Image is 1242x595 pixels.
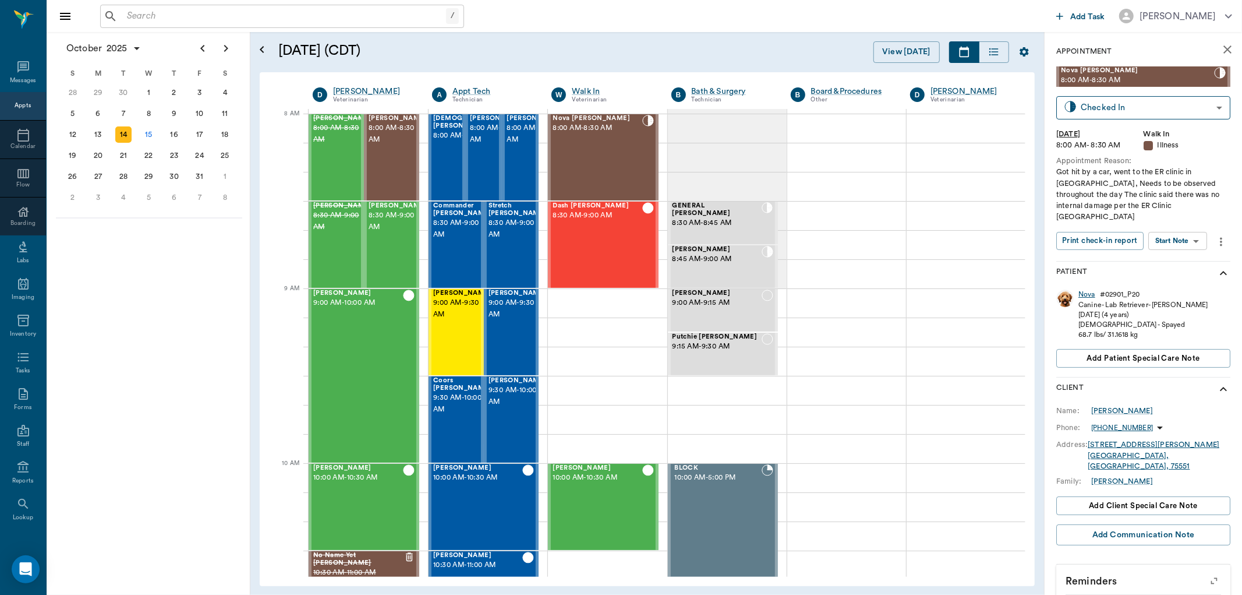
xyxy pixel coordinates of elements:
span: 8:00 AM - 8:30 AM [1061,75,1214,86]
span: 9:30 AM - 10:00 AM [433,392,491,416]
img: Profile Image [1056,290,1074,307]
div: Monday, October 6, 2025 [90,105,106,122]
div: CANCELED, 8:30 AM - 9:00 AM [309,201,364,288]
div: CHECKED_OUT, 9:00 AM - 9:30 AM [429,288,484,376]
div: Open Intercom Messenger [12,555,40,583]
div: Friday, October 10, 2025 [192,105,208,122]
span: Nova [PERSON_NAME] [553,115,642,122]
div: [DEMOGRAPHIC_DATA] - Spayed [1078,320,1208,330]
div: CHECKED_OUT, 8:30 AM - 9:00 AM [429,201,484,288]
div: Tuesday, October 28, 2025 [115,168,132,185]
div: Walk In [1144,129,1231,140]
span: Nova [PERSON_NAME] [1061,67,1214,75]
div: CHECKED_OUT, 8:00 AM - 8:30 AM [429,114,465,201]
div: 8 AM [269,108,299,137]
div: Friday, October 31, 2025 [192,168,208,185]
svg: show more [1216,382,1230,396]
div: Sunday, November 2, 2025 [65,189,81,206]
div: Friday, November 7, 2025 [192,189,208,206]
button: Print check-in report [1056,232,1144,250]
span: 9:00 AM - 10:00 AM [313,297,403,309]
div: B [671,87,686,102]
span: [PERSON_NAME] [369,115,427,122]
div: CHECKED_IN, 8:30 AM - 8:45 AM [668,201,778,245]
div: S [60,65,86,82]
div: Thursday, November 6, 2025 [166,189,182,206]
div: Labs [17,256,29,265]
div: 68.7 lbs / 31.1618 kg [1078,330,1208,340]
div: Saturday, October 11, 2025 [217,105,233,122]
div: [DATE] [1056,129,1144,140]
span: 8:30 AM - 9:00 AM [553,210,642,221]
div: Friday, October 3, 2025 [192,85,208,101]
span: 10:00 AM - 5:00 PM [675,472,762,484]
div: Canine - Lab Retriever - [PERSON_NAME] [1078,300,1208,310]
div: CHECKED_OUT, 10:00 AM - 10:30 AM [548,463,658,551]
div: Technician [692,95,773,105]
span: [PERSON_NAME] [369,202,427,210]
div: Saturday, November 8, 2025 [217,189,233,206]
div: Reports [12,477,34,485]
span: [PERSON_NAME] [313,202,371,210]
div: D [313,87,327,102]
span: [PERSON_NAME] [673,290,762,297]
span: 2025 [104,40,130,57]
div: Sunday, September 28, 2025 [65,85,81,101]
div: [PERSON_NAME] [333,86,415,97]
div: Imaging [12,293,34,302]
div: F [187,65,213,82]
span: [PERSON_NAME] [313,464,403,472]
span: Commander [PERSON_NAME] [433,202,491,217]
span: [DEMOGRAPHIC_DATA] [PERSON_NAME] [433,115,512,130]
div: Monday, October 27, 2025 [90,168,106,185]
div: Thursday, October 16, 2025 [166,126,182,143]
span: 8:00 AM - 8:30 AM [470,122,528,146]
span: 10:30 AM - 11:00 AM [433,559,522,571]
a: Walk In [572,86,653,97]
div: 10 AM [269,457,299,487]
div: Got hit by a car, went to the ER clinic in [GEOGRAPHIC_DATA], Needs to be observed throughout the... [1056,167,1230,223]
div: CANCELED, 8:00 AM - 8:30 AM [309,114,364,201]
span: 8:30 AM - 9:00 AM [313,210,371,233]
div: Monday, October 13, 2025 [90,126,106,143]
div: Saturday, November 1, 2025 [217,168,233,185]
div: # 02901_P20 [1100,290,1140,300]
div: CHECKED_OUT, 9:30 AM - 10:00 AM [429,376,484,463]
span: [PERSON_NAME] [433,552,522,559]
div: CHECKED_OUT, 9:00 AM - 10:00 AM [309,288,419,463]
div: Monday, September 29, 2025 [90,85,106,101]
button: Add client Special Care Note [1056,497,1230,515]
div: Appt Tech [452,86,534,97]
div: Wednesday, October 8, 2025 [141,105,157,122]
div: Veterinarian [930,95,1012,105]
div: [PERSON_NAME] [1091,476,1153,487]
div: Messages [10,76,37,85]
span: GENERAL [PERSON_NAME] [673,202,762,217]
span: 10:30 AM - 11:00 AM [313,567,404,579]
a: [PERSON_NAME] [930,86,1012,97]
div: Saturday, October 4, 2025 [217,85,233,101]
div: Wednesday, October 29, 2025 [141,168,157,185]
div: D [910,87,925,102]
div: W [136,65,162,82]
div: Sunday, October 5, 2025 [65,105,81,122]
div: Tuesday, September 30, 2025 [115,85,132,101]
div: CHECKED_OUT, 10:00 AM - 10:30 AM [309,463,419,551]
div: Thursday, October 30, 2025 [166,168,182,185]
input: Search [122,8,446,24]
div: Today, Wednesday, October 15, 2025 [141,126,157,143]
a: Board &Procedures [811,86,893,97]
span: 8:30 AM - 9:00 AM [489,217,547,241]
div: S [212,65,238,82]
div: A [432,87,447,102]
button: more [1212,232,1230,252]
div: T [111,65,136,82]
div: Veterinarian [572,95,653,105]
div: Other [811,95,893,105]
div: Tuesday, October 14, 2025 [115,126,132,143]
span: [PERSON_NAME] [553,464,642,472]
div: CHECKED_OUT, 10:00 AM - 10:30 AM [429,463,539,551]
span: [PERSON_NAME] [489,377,547,385]
span: 10:00 AM - 10:30 AM [313,472,403,484]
